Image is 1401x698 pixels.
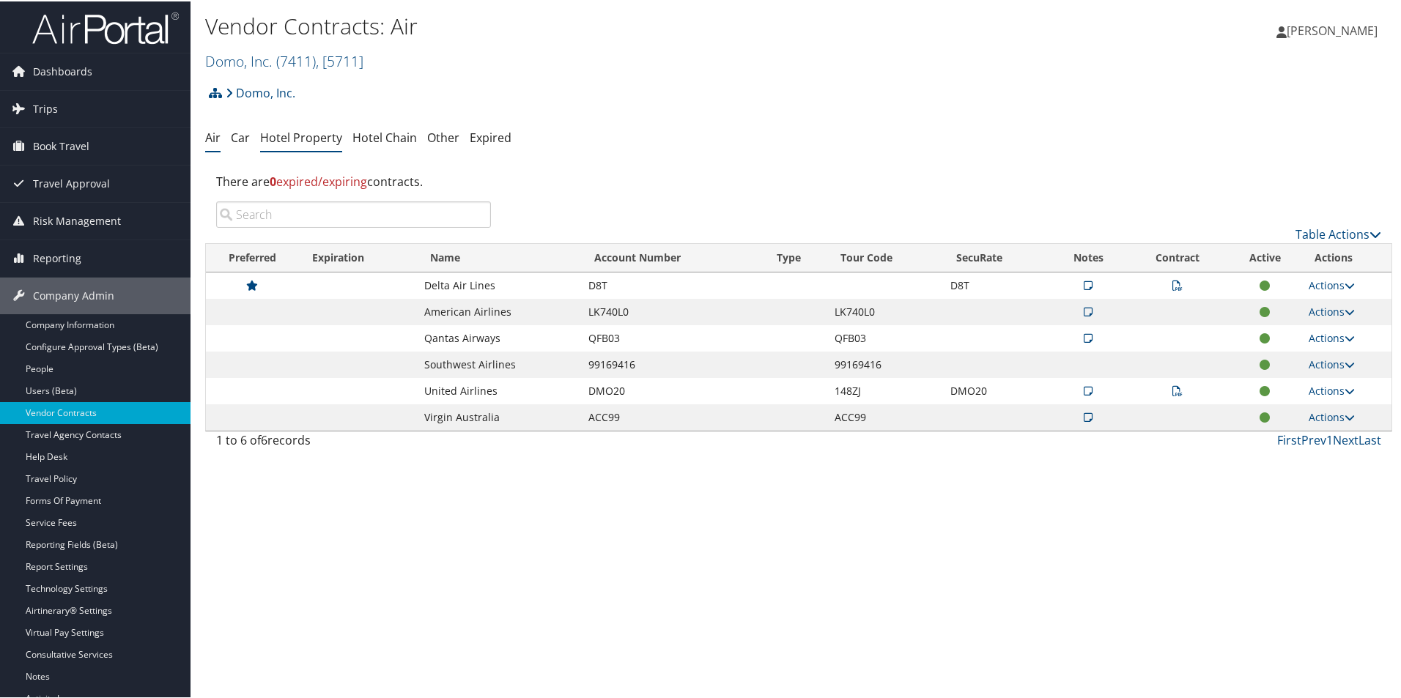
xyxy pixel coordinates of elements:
[943,242,1051,271] th: SecuRate: activate to sort column ascending
[270,172,367,188] span: expired/expiring
[32,10,179,44] img: airportal-logo.png
[260,128,342,144] a: Hotel Property
[205,10,997,40] h1: Vendor Contracts: Air
[1309,330,1355,344] a: Actions
[417,271,580,297] td: Delta Air Lines
[33,127,89,163] span: Book Travel
[33,52,92,89] span: Dashboards
[216,430,491,455] div: 1 to 6 of records
[417,242,580,271] th: Name: activate to sort column ascending
[827,403,943,429] td: ACC99
[1295,225,1381,241] a: Table Actions
[1309,382,1355,396] a: Actions
[1229,242,1301,271] th: Active: activate to sort column ascending
[206,242,299,271] th: Preferred: activate to sort column ascending
[417,324,580,350] td: Qantas Airways
[1309,356,1355,370] a: Actions
[581,403,764,429] td: ACC99
[1287,21,1378,37] span: [PERSON_NAME]
[581,297,764,324] td: LK740L0
[827,376,943,403] td: 148ZJ
[827,297,943,324] td: LK740L0
[1333,431,1359,447] a: Next
[417,403,580,429] td: Virgin Australia
[33,164,110,201] span: Travel Approval
[1277,431,1301,447] a: First
[1301,431,1326,447] a: Prev
[1276,7,1392,51] a: [PERSON_NAME]
[581,350,764,376] td: 99169416
[470,128,511,144] a: Expired
[316,50,363,70] span: , [ 5711 ]
[417,376,580,403] td: United Airlines
[1125,242,1228,271] th: Contract: activate to sort column ascending
[205,160,1392,200] div: There are contracts.
[205,128,221,144] a: Air
[33,239,81,275] span: Reporting
[827,350,943,376] td: 99169416
[427,128,459,144] a: Other
[764,242,827,271] th: Type: activate to sort column ascending
[1326,431,1333,447] a: 1
[827,324,943,350] td: QFB03
[33,201,121,238] span: Risk Management
[943,376,1051,403] td: DMO20
[33,89,58,126] span: Trips
[299,242,418,271] th: Expiration: activate to sort column ascending
[33,276,114,313] span: Company Admin
[226,77,295,106] a: Domo, Inc.
[1301,242,1391,271] th: Actions
[231,128,250,144] a: Car
[417,297,580,324] td: American Airlines
[205,50,363,70] a: Domo, Inc.
[417,350,580,376] td: Southwest Airlines
[276,50,316,70] span: ( 7411 )
[581,324,764,350] td: QFB03
[1309,277,1355,291] a: Actions
[581,242,764,271] th: Account Number: activate to sort column ascending
[261,431,267,447] span: 6
[1309,409,1355,423] a: Actions
[1051,242,1126,271] th: Notes: activate to sort column ascending
[581,271,764,297] td: D8T
[1359,431,1381,447] a: Last
[1309,303,1355,317] a: Actions
[581,376,764,403] td: DMO20
[827,242,943,271] th: Tour Code: activate to sort column ascending
[352,128,417,144] a: Hotel Chain
[943,271,1051,297] td: D8T
[216,200,491,226] input: Search
[270,172,276,188] strong: 0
